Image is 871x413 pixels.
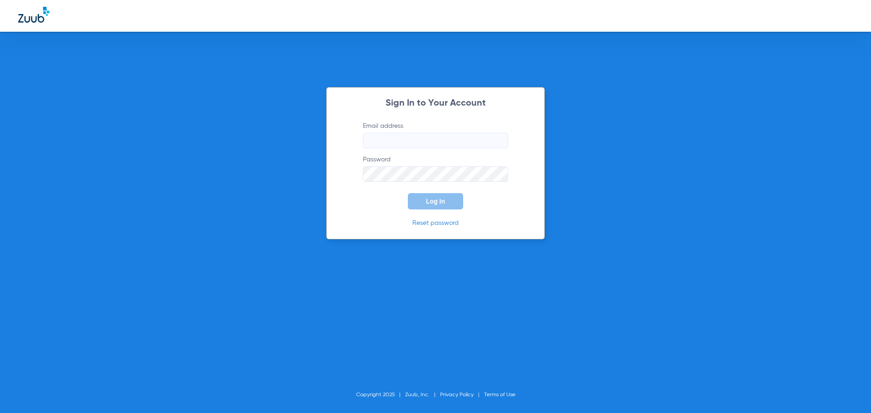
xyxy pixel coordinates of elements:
li: Copyright 2025 [356,390,405,399]
a: Terms of Use [484,392,515,398]
a: Privacy Policy [440,392,474,398]
a: Reset password [412,220,459,226]
img: Zuub Logo [18,7,49,23]
li: Zuub, Inc. [405,390,440,399]
input: Password [363,166,508,182]
button: Log In [408,193,463,209]
input: Email address [363,133,508,148]
span: Log In [426,198,445,205]
label: Password [363,155,508,182]
label: Email address [363,121,508,148]
h2: Sign In to Your Account [349,99,522,108]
